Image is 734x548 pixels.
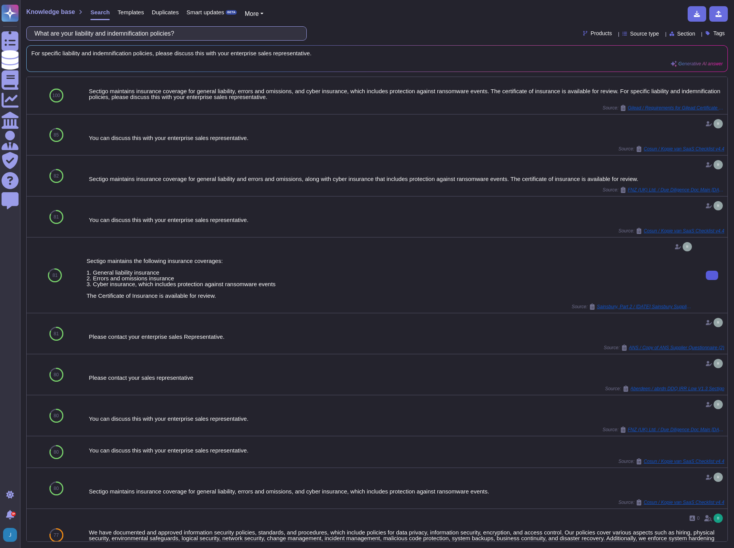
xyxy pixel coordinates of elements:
[89,217,724,223] div: You can discuss this with your enterprise sales representative.
[3,528,17,542] img: user
[89,176,724,182] div: Sectigo maintains insurance coverage for general liability and errors and omissions, along with c...
[89,375,724,381] div: Please contact your sales representative
[54,331,59,336] span: 81
[714,359,723,368] img: user
[89,334,724,340] div: Please contact your enterprise sales Representative.
[714,514,723,523] img: user
[644,500,724,505] span: Cosun / Kopie van SaaS Checklist v4.4
[597,304,693,309] span: Sainsbury, Part 2 / [DATE] Sainsbury Supplier details and questions Copy
[644,147,724,151] span: Cosun / Kopie van SaaS Checklist v4.4
[604,345,724,351] span: Source:
[628,427,724,432] span: FNZ (UK) Ltd. / Due Diligence Doc Main [DATE] v8 (1)
[591,31,612,36] span: Products
[697,516,700,521] span: 0
[245,10,258,17] span: More
[683,242,692,251] img: user
[714,201,723,210] img: user
[89,447,724,453] div: You can discuss this with your enterprise sales representative.
[11,512,16,516] div: 9+
[54,486,59,491] span: 80
[31,27,299,40] input: Search a question or template...
[54,372,59,377] span: 80
[54,133,59,137] span: 85
[89,529,724,547] div: We have documented and approved information security policies, standards, and procedures, which i...
[54,413,59,418] span: 80
[89,416,724,422] div: You can discuss this with your enterprise sales representative.
[31,50,723,56] span: For specific liability and indemnification policies, please discuss this with your enterprise sal...
[89,135,724,141] div: You can discuss this with your enterprise sales representative.
[630,386,724,391] span: Aberdeen / abrdn DDQ IRR Low V1.3 Sectigo
[603,187,724,193] span: Source:
[618,146,724,152] span: Source:
[53,93,60,98] span: 100
[54,533,59,538] span: 77
[678,61,723,66] span: Generative AI answer
[714,318,723,327] img: user
[89,488,724,494] div: Sectigo maintains insurance coverage for general liability, errors and omissions, and cyber insur...
[628,188,724,192] span: FNZ (UK) Ltd. / Due Diligence Doc Main [DATE] v8 (1)
[618,228,724,234] span: Source:
[644,229,724,233] span: Cosun / Kopie van SaaS Checklist v4.4
[226,10,237,15] div: BETA
[89,88,724,100] div: Sectigo maintains insurance coverage for general liability, errors and omissions, and cyber insur...
[618,499,724,505] span: Source:
[2,526,22,543] button: user
[117,9,144,15] span: Templates
[87,258,693,299] div: Sectigo maintains the following insurance coverages: 1. General liability insurance 2. Errors and...
[54,215,59,219] span: 81
[714,400,723,409] img: user
[677,31,695,36] span: Section
[187,9,224,15] span: Smart updates
[53,273,58,278] span: 81
[603,427,724,433] span: Source:
[605,386,724,392] span: Source:
[714,119,723,128] img: user
[245,9,263,19] button: More
[152,9,179,15] span: Duplicates
[644,459,724,464] span: Cosun / Kopie van SaaS Checklist v4.4
[572,304,693,310] span: Source:
[630,31,659,36] span: Source type
[714,473,723,482] img: user
[603,105,724,111] span: Source:
[713,31,725,36] span: Tags
[628,106,724,110] span: Gilead / Requirements for Gilead Certificate Management Review and Enhancements (1)
[26,9,75,15] span: Knowledge base
[90,9,110,15] span: Search
[629,345,724,350] span: ANS / Copy of ANS Supplier Questionnaire (2)
[54,174,59,178] span: 82
[54,450,59,454] span: 80
[714,160,723,169] img: user
[618,458,724,464] span: Source:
